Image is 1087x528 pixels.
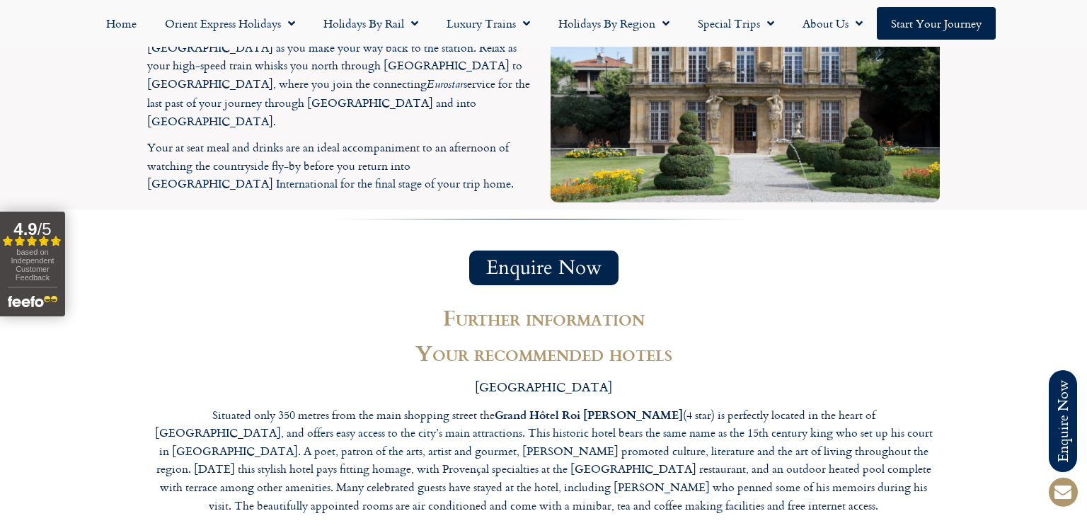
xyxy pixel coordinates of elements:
[154,406,933,515] p: Situated only 350 metres from the main shopping street the (4 star) is perfectly located in the h...
[7,7,1080,40] nav: Menu
[495,406,683,423] strong: Grand Hôtel Roi [PERSON_NAME]
[544,7,684,40] a: Holidays by Region
[154,306,933,328] h2: Further information
[147,21,536,131] p: This morning after a leisurely breakfast it is time to bid farewell to [GEOGRAPHIC_DATA] as you m...
[877,7,996,40] a: Start your Journey
[154,342,933,363] h2: Your recommended hotels
[147,139,536,193] p: Your at seat meal and drinks are an ideal accompaniment to an afternoon of watching the countrysi...
[432,7,544,40] a: Luxury Trains
[469,251,619,285] a: Enquire Now
[427,76,464,95] em: Eurostar
[486,259,602,277] span: Enquire Now
[684,7,788,40] a: Special Trips
[475,377,612,396] span: [GEOGRAPHIC_DATA]
[151,7,309,40] a: Orient Express Holidays
[788,7,877,40] a: About Us
[92,7,151,40] a: Home
[309,7,432,40] a: Holidays by Rail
